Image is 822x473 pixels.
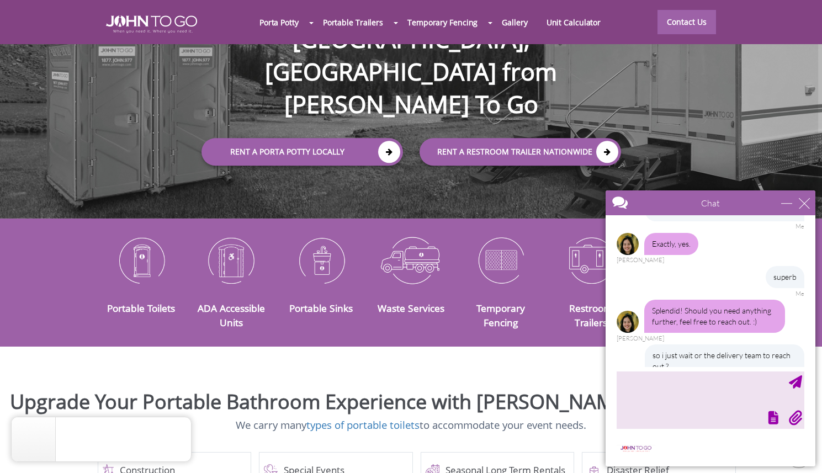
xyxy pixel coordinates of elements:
[420,138,621,166] a: rent a RESTROOM TRAILER Nationwide
[198,301,265,329] a: ADA Accessible Units
[537,10,611,34] a: Unit Calculator
[599,184,822,473] iframe: Live Chat Box
[492,10,537,34] a: Gallery
[107,301,175,315] a: Portable Toilets
[194,231,268,289] img: ADA-Accessible-Units-icon_N.png
[201,138,403,166] a: Rent a Porta Potty Locally
[306,418,420,432] a: types of portable toilets
[569,301,612,329] a: Restroom Trailers
[554,231,628,289] img: Restroom-Trailers-icon_N.png
[289,301,353,315] a: Portable Sinks
[8,418,814,433] p: We carry many to accommodate your event needs.
[284,231,358,289] img: Portable-Sinks-icon_N.png
[476,301,525,329] a: Temporary Fencing
[250,10,308,34] a: Porta Potty
[398,10,487,34] a: Temporary Fencing
[314,10,393,34] a: Portable Trailers
[106,15,197,33] img: JOHN to go
[374,231,448,289] img: Waste-Services-icon_N.png
[464,231,538,289] img: Temporary-Fencing-cion_N.png
[657,10,716,34] a: Contact Us
[105,231,178,289] img: Portable-Toilets-icon_N.png
[378,301,444,315] a: Waste Services
[8,391,814,413] h2: Upgrade Your Portable Bathroom Experience with [PERSON_NAME] to Go Porta Potties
